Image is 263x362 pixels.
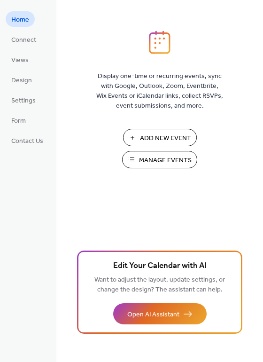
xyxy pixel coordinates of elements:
a: Connect [6,31,42,47]
span: Want to adjust the layout, update settings, or change the design? The assistant can help. [94,274,225,296]
a: Settings [6,92,41,108]
span: Home [11,15,29,25]
button: Open AI Assistant [113,303,207,324]
a: Contact Us [6,133,49,148]
button: Manage Events [122,151,197,168]
a: Design [6,72,38,87]
span: Contact Us [11,136,43,146]
span: Form [11,116,26,126]
a: Form [6,112,31,128]
span: Display one-time or recurring events, sync with Google, Outlook, Zoom, Eventbrite, Wix Events or ... [96,71,223,111]
button: Add New Event [123,129,197,146]
img: logo_icon.svg [149,31,170,54]
span: Open AI Assistant [127,310,179,320]
a: Home [6,11,35,27]
span: Settings [11,96,36,106]
span: Add New Event [140,134,191,143]
span: Connect [11,35,36,45]
span: Edit Your Calendar with AI [113,260,207,273]
span: Views [11,55,29,65]
span: Manage Events [139,156,192,165]
span: Design [11,76,32,86]
a: Views [6,52,34,67]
